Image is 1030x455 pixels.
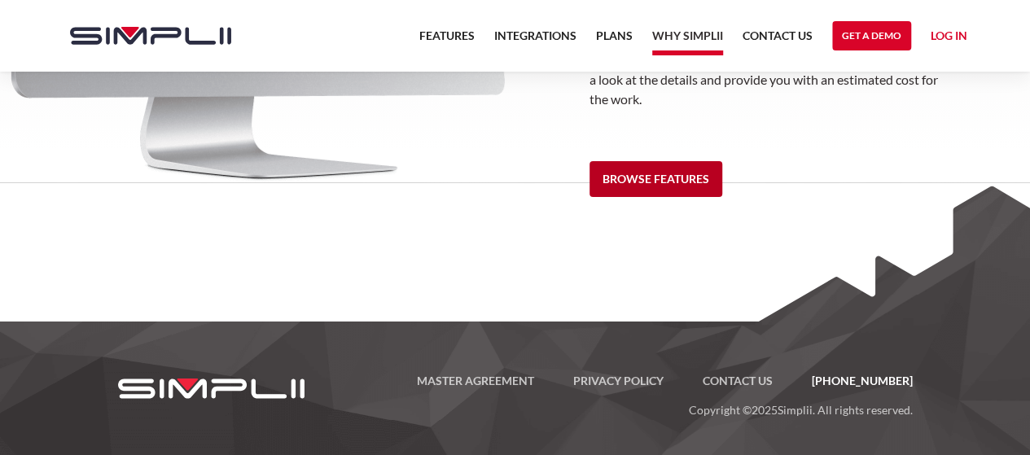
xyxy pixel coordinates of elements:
a: Privacy Policy [554,371,683,391]
a: Master Agreement [397,371,554,391]
a: [PHONE_NUMBER] [792,371,913,391]
a: Browse Features [590,161,722,197]
a: Features [419,26,475,55]
span: 2025 [752,403,778,417]
p: Copyright © Simplii. All rights reserved. [321,391,913,420]
a: Log in [931,26,967,50]
a: Contact US [683,371,792,391]
img: Simplii [70,27,231,45]
a: Why Simplii [652,26,723,55]
a: Get a Demo [832,21,911,50]
a: Contact US [743,26,813,55]
a: Plans [596,26,633,55]
a: Integrations [494,26,576,55]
